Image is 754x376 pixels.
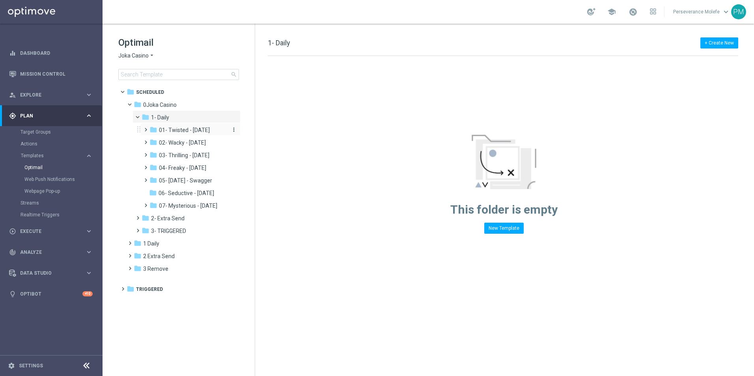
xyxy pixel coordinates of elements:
button: Data Studio keyboard_arrow_right [9,270,93,276]
div: Templates [21,150,102,197]
span: search [231,71,237,78]
button: Mission Control [9,71,93,77]
a: Target Groups [21,129,82,135]
i: keyboard_arrow_right [85,112,93,119]
i: folder [149,164,157,171]
div: Explore [9,91,85,99]
span: school [607,7,616,16]
i: folder [149,151,157,159]
i: folder [149,138,157,146]
i: folder [149,201,157,209]
span: 0Joka Casino [143,101,177,108]
i: track_changes [9,249,16,256]
span: Plan [20,114,85,118]
button: more_vert [229,126,237,134]
span: Joka Casino [118,52,149,60]
a: Mission Control [20,63,93,84]
i: equalizer [9,50,16,57]
i: folder [127,88,134,96]
button: + Create New [700,37,738,48]
i: folder [127,285,134,293]
span: 04- Freaky - Friday [159,164,206,171]
div: Optimail [24,162,102,173]
i: settings [8,362,15,369]
i: folder [149,189,157,197]
div: Data Studio [9,270,85,277]
button: lightbulb Optibot +10 [9,291,93,297]
span: 3 Remove [143,265,168,272]
div: Templates [21,153,85,158]
i: folder [134,101,142,108]
span: 05- Saturday - Swagger [159,177,212,184]
a: Realtime Triggers [21,212,82,218]
i: more_vert [231,127,237,133]
button: Templates keyboard_arrow_right [21,153,93,159]
i: play_circle_outline [9,228,16,235]
button: play_circle_outline Execute keyboard_arrow_right [9,228,93,235]
img: emptyStateManageTemplates.jpg [472,135,536,189]
a: Optibot [20,283,82,304]
div: PM [731,4,746,19]
i: folder [142,113,149,121]
i: folder [142,227,149,235]
button: Joka Casino arrow_drop_down [118,52,155,60]
i: folder [149,176,157,184]
span: 1- Daily [268,39,290,47]
div: Dashboard [9,43,93,63]
div: Execute [9,228,85,235]
div: Realtime Triggers [21,209,102,221]
i: lightbulb [9,290,16,298]
span: Triggered [136,286,163,293]
i: folder [149,126,157,134]
a: Dashboard [20,43,93,63]
button: track_changes Analyze keyboard_arrow_right [9,249,93,255]
span: Analyze [20,250,85,255]
input: Search Template [118,69,239,80]
span: Templates [21,153,77,158]
button: New Template [484,223,524,234]
span: keyboard_arrow_down [722,7,730,16]
button: person_search Explore keyboard_arrow_right [9,92,93,98]
span: Execute [20,229,85,234]
div: Streams [21,197,102,209]
span: Scheduled [136,89,164,96]
div: Webpage Pop-up [24,185,102,197]
span: 1- Daily [151,114,169,121]
div: Target Groups [21,126,102,138]
a: Webpage Pop-up [24,188,82,194]
span: 1 Daily [143,240,159,247]
i: keyboard_arrow_right [85,227,93,235]
div: Mission Control [9,63,93,84]
i: keyboard_arrow_right [85,269,93,277]
div: Plan [9,112,85,119]
i: keyboard_arrow_right [85,248,93,256]
i: keyboard_arrow_right [85,152,93,160]
button: equalizer Dashboard [9,50,93,56]
span: 03- Thrilling - Thursday [159,152,209,159]
a: Perseverance Molefekeyboard_arrow_down [672,6,731,18]
a: Web Push Notifications [24,176,82,182]
span: 2- Extra Send [151,215,185,222]
span: 3- TRIGGERED [151,227,186,235]
i: folder [142,214,149,222]
span: This folder is empty [450,203,558,216]
a: Streams [21,200,82,206]
span: 07- Mysterious - Monday [159,202,217,209]
span: 2 Extra Send [143,253,175,260]
span: 06- Seductive - Sunday [159,190,214,197]
div: Web Push Notifications [24,173,102,185]
a: Actions [21,141,82,147]
span: Data Studio [20,271,85,275]
div: Actions [21,138,102,150]
div: gps_fixed Plan keyboard_arrow_right [9,113,93,119]
span: 02- Wacky - Wednesday [159,139,206,146]
div: Optibot [9,283,93,304]
i: folder [134,239,142,247]
a: Settings [19,363,43,368]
